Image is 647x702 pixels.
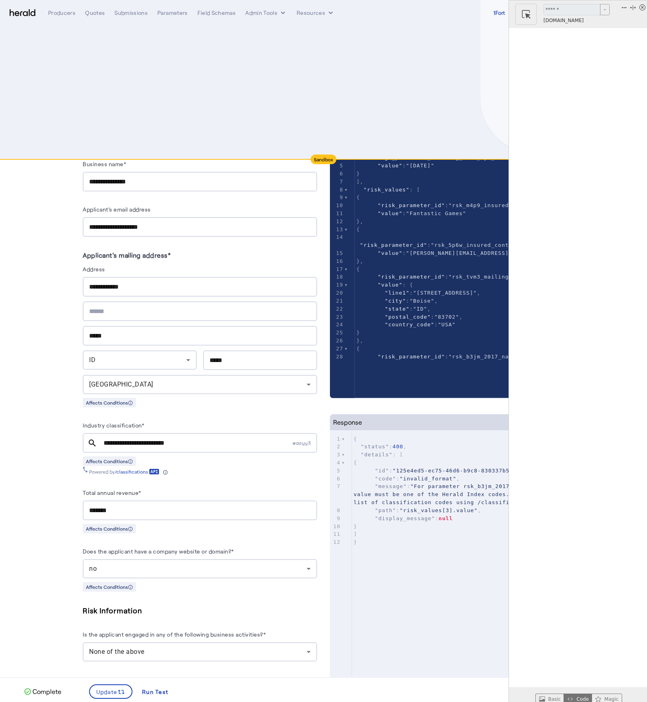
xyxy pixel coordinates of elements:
span: "status" [361,444,389,450]
div: 20 [330,289,344,297]
div: 9 [330,193,344,201]
span: "Fantastic Games" [406,210,466,216]
span: : [356,163,434,169]
span: "message" [375,483,407,489]
div: 5 [330,162,344,170]
div: 10 [330,201,344,210]
mat-icon: search [83,438,102,448]
span: : [ [354,452,403,458]
span: ] [354,531,357,537]
span: None of the above [89,648,144,655]
span: "USA" [438,321,456,328]
div: 22 [330,305,344,313]
span: no [89,565,97,572]
button: internal dropdown menu [245,9,287,17]
span: } [354,523,357,529]
div: Submissions [114,9,148,17]
span: }, [356,338,364,344]
label: Business name* [83,161,126,167]
div: Powered by [89,468,168,475]
div: 4 [330,459,342,467]
span: { [356,346,360,352]
span: : , [356,234,548,248]
span: }, [356,218,364,224]
span: }, [356,258,364,264]
div: 28 [330,353,344,361]
span: "display_message" [375,515,435,521]
label: Address [83,266,105,273]
div: 7 [330,178,344,186]
span: "risk_parameter_id" [360,242,427,248]
span: { [356,226,360,232]
button: Update [89,684,133,699]
span: : , [356,298,438,304]
span: "value" [378,282,403,288]
div: 6 [330,170,344,178]
span: "rsk_b3jm_2017_naics_index" [449,354,544,360]
span: } [356,171,360,177]
span: "risk_parameter_id" [378,202,445,208]
span: "125e4ed5-ec75-46d6-b9c8-830337b58cbb" [393,468,527,474]
a: /classifications [115,468,159,475]
div: 1 [330,435,342,443]
div: 19 [330,281,344,289]
span: : [356,210,466,216]
span: "83702" [434,314,459,320]
span: : , [354,444,407,450]
span: ], [356,179,364,185]
div: 18 [330,273,344,281]
span: "risk_values[3].value" [400,507,478,513]
button: Run Test [136,684,175,699]
span: "city" [385,298,406,304]
div: Affects Conditions [83,456,136,466]
span: "For parameter rsk_b3jm_2017_naics_index, value must be one of the Herald Index codes. You can ge... [354,483,570,505]
span: "id" [375,468,389,474]
div: 7 [330,482,342,490]
div: Run Test [142,688,168,696]
span: waayy3 [293,440,317,446]
div: Affects Conditions [83,398,136,407]
span: } [356,330,360,336]
span: : [356,321,456,328]
span: "rsk_m4p9_insured_name" [449,202,530,208]
span: "value" [378,163,403,169]
span: "[STREET_ADDRESS]" [413,290,477,296]
span: "risk_values" [364,187,410,193]
span: : , [354,507,481,513]
span: : , [356,306,431,312]
div: 27 [330,345,344,353]
div: 14 [330,233,344,241]
span: { [356,194,360,200]
span: : [356,250,558,256]
div: 2 [330,443,342,451]
span: : , [356,202,533,208]
span: "[DATE]" [406,163,435,169]
span: { [354,460,357,466]
label: Does the applicant have a company website or domain?* [83,548,234,555]
span: } [354,539,357,545]
div: 17 [330,265,344,273]
div: 9 [330,515,342,523]
span: : , [356,354,548,360]
span: : , [354,468,531,474]
span: "rsk_tvm3_mailing_address" [449,274,541,280]
span: "risk_parameter_id" [378,354,445,360]
span: "line1" [385,290,410,296]
span: "code" [375,476,396,482]
div: 21 [330,297,344,305]
div: Affects Conditions [83,582,136,592]
div: 24 [330,321,344,329]
herald-code-block: Response [330,414,564,695]
span: : [354,515,453,521]
div: 13 [330,226,344,234]
span: "invalid_format" [400,476,456,482]
div: 10 [330,523,342,531]
div: 11 [330,210,344,218]
div: 11 [330,530,342,538]
span: [GEOGRAPHIC_DATA] [89,381,153,388]
div: Producers [48,9,75,17]
div: 3 [330,451,342,459]
span: "Boise" [409,298,434,304]
div: 8 [330,186,344,194]
label: Is the applicant engaged in any of the following business activities?* [83,631,266,638]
